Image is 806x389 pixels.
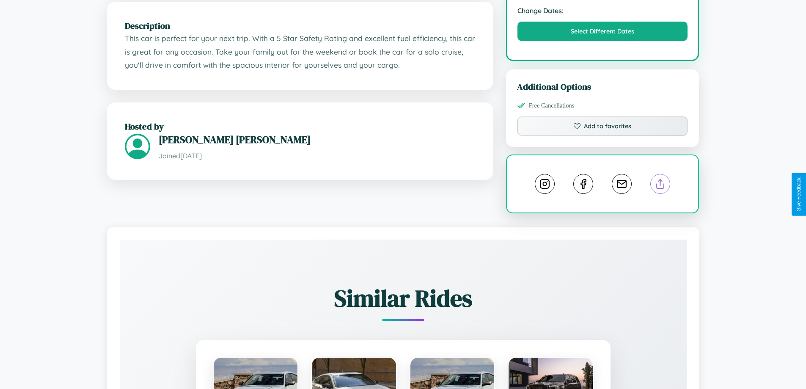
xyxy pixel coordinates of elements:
[796,177,802,212] div: Give Feedback
[159,150,476,162] p: Joined [DATE]
[529,102,575,109] span: Free Cancellations
[517,116,688,136] button: Add to favorites
[517,6,688,15] strong: Change Dates:
[125,32,476,72] p: This car is perfect for your next trip. With a 5 Star Safety Rating and excellent fuel efficiency...
[125,120,476,132] h2: Hosted by
[517,80,688,93] h3: Additional Options
[149,282,657,315] h2: Similar Rides
[159,132,476,146] h3: [PERSON_NAME] [PERSON_NAME]
[125,19,476,32] h2: Description
[517,22,688,41] button: Select Different Dates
